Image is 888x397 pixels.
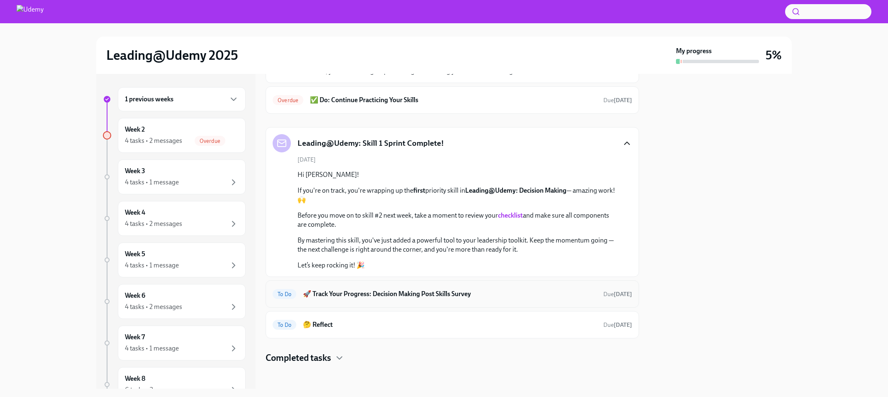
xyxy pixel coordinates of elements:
[413,186,425,194] strong: first
[103,118,246,153] a: Week 24 tasks • 2 messagesOverdue
[614,97,632,104] strong: [DATE]
[125,250,145,259] h6: Week 5
[103,326,246,360] a: Week 74 tasks • 1 message
[298,186,619,204] p: If you're on track, you're wrapping up the priority skill in — amazing work! 🙌
[125,208,145,217] h6: Week 4
[676,47,712,56] strong: My progress
[266,352,331,364] h4: Completed tasks
[125,219,182,228] div: 4 tasks • 2 messages
[273,318,632,331] a: To Do🤔 ReflectDue[DATE]
[125,385,183,395] div: 6 tasks • 2 messages
[498,211,523,219] a: checklist
[614,321,632,328] strong: [DATE]
[17,5,44,18] img: Udemy
[125,136,182,145] div: 4 tasks • 2 messages
[603,97,632,104] span: Due
[298,170,619,179] p: Hi [PERSON_NAME]!
[273,291,296,297] span: To Do
[273,93,632,107] a: Overdue✅ Do: Continue Practicing Your SkillsDue[DATE]
[118,87,246,111] div: 1 previous weeks
[273,97,303,103] span: Overdue
[125,302,182,311] div: 4 tasks • 2 messages
[298,211,619,229] p: Before you move on to skill #2 next week, take a moment to review your and make sure all componen...
[303,320,597,329] h6: 🤔 Reflect
[195,138,225,144] span: Overdue
[125,178,179,187] div: 4 tasks • 1 message
[125,95,173,104] h6: 1 previous weeks
[298,156,316,164] span: [DATE]
[298,138,444,149] h5: Leading@Udemy: Skill 1 Sprint Complete!
[266,352,639,364] div: Completed tasks
[125,291,145,300] h6: Week 6
[125,261,179,270] div: 4 tasks • 1 message
[125,333,145,342] h6: Week 7
[106,47,238,64] h2: Leading@Udemy 2025
[603,321,632,329] span: September 29th, 2025 09:00
[273,322,296,328] span: To Do
[125,344,179,353] div: 4 tasks • 1 message
[614,291,632,298] strong: [DATE]
[103,159,246,194] a: Week 34 tasks • 1 message
[125,125,145,134] h6: Week 2
[603,321,632,328] span: Due
[298,236,619,254] p: By mastering this skill, you've just added a powerful tool to your leadership toolkit. Keep the m...
[603,96,632,104] span: September 26th, 2025 09:00
[125,167,145,176] h6: Week 3
[603,290,632,298] span: September 29th, 2025 09:00
[303,289,597,299] h6: 🚀 Track Your Progress: Decision Making Post Skills Survey
[310,96,597,105] h6: ✅ Do: Continue Practicing Your Skills
[766,48,782,63] h3: 5%
[103,284,246,319] a: Week 64 tasks • 2 messages
[298,261,619,270] p: Let’s keep rocking it! 🎉
[125,374,145,383] h6: Week 8
[103,201,246,236] a: Week 44 tasks • 2 messages
[603,291,632,298] span: Due
[273,287,632,301] a: To Do🚀 Track Your Progress: Decision Making Post Skills SurveyDue[DATE]
[103,243,246,277] a: Week 54 tasks • 1 message
[465,186,566,194] strong: Leading@Udemy: Decision Making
